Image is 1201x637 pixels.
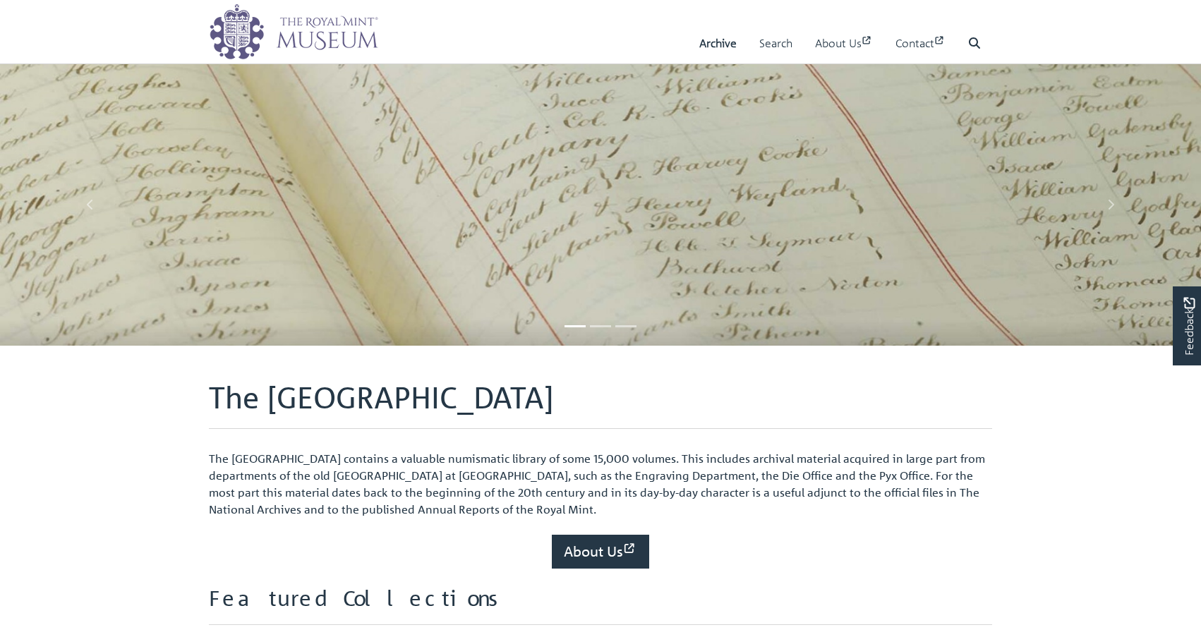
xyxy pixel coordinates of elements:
a: Archive [699,23,737,63]
h2: Featured Collections [209,586,992,625]
a: About Us [815,23,873,63]
a: Contact [895,23,946,63]
p: The [GEOGRAPHIC_DATA] contains a valuable numismatic library of some 15,000 volumes. This include... [209,450,992,518]
h1: The [GEOGRAPHIC_DATA] [209,380,992,429]
a: Move to next slideshow image [1021,63,1201,346]
img: logo_wide.png [209,4,378,60]
a: About Us [552,535,649,569]
a: Search [759,23,792,63]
